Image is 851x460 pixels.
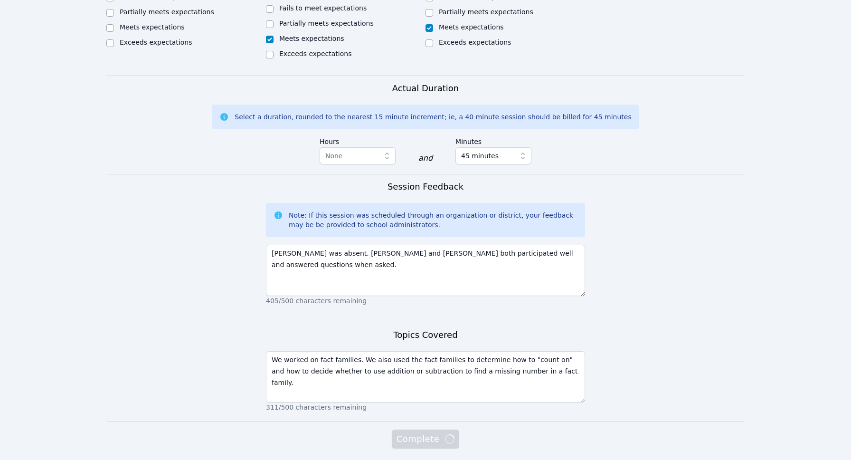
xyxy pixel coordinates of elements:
[439,38,511,46] label: Exceeds expectations
[393,328,457,342] h3: Topics Covered
[120,23,185,31] label: Meets expectations
[320,147,396,164] button: None
[279,50,351,57] label: Exceeds expectations
[392,82,459,95] h3: Actual Duration
[279,4,367,12] label: Fails to meet expectations
[279,35,344,42] label: Meets expectations
[418,153,433,164] div: and
[455,133,531,147] label: Minutes
[388,180,463,193] h3: Session Feedback
[392,430,459,449] button: Complete
[455,147,531,164] button: 45 minutes
[461,150,499,162] span: 45 minutes
[289,211,577,230] div: Note: If this session was scheduled through an organization or district, your feedback may be be ...
[397,432,454,446] span: Complete
[320,133,396,147] label: Hours
[235,112,631,122] div: Select a duration, rounded to the nearest 15 minute increment; ie, a 40 minute session should be ...
[266,245,585,296] textarea: [PERSON_NAME] was absent. [PERSON_NAME] and [PERSON_NAME] both participated well and answered que...
[439,8,533,16] label: Partially meets expectations
[439,23,504,31] label: Meets expectations
[325,152,343,160] span: None
[266,402,585,412] p: 311/500 characters remaining
[266,351,585,402] textarea: We worked on fact families. We also used the fact families to determine how to "count on" and how...
[120,8,214,16] label: Partially meets expectations
[120,38,192,46] label: Exceeds expectations
[266,296,585,306] p: 405/500 characters remaining
[279,19,374,27] label: Partially meets expectations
